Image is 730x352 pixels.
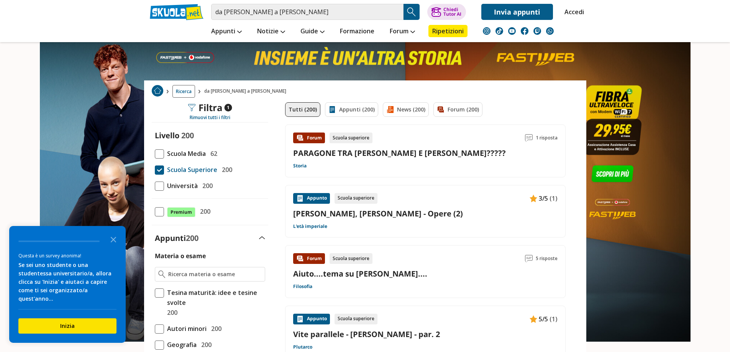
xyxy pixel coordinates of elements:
a: News (200) [383,102,429,117]
span: 200 [219,165,232,175]
img: tiktok [495,27,503,35]
div: Rimuovi tutti i filtri [152,115,268,121]
img: Appunti contenuto [296,195,304,202]
span: 200 [198,340,212,350]
span: 62 [207,149,217,159]
input: Ricerca materia o esame [168,270,261,278]
div: Chiedi Tutor AI [443,7,461,16]
span: Autori minori [164,324,207,334]
button: Inizia [18,318,116,334]
label: Appunti [155,233,198,243]
span: da [PERSON_NAME] a [PERSON_NAME] [204,85,289,98]
img: Commenti lettura [525,134,533,142]
span: 200 [199,181,213,191]
span: 200 [164,308,177,318]
a: Invia appunti [481,4,553,20]
span: Geografia [164,340,197,350]
a: Formazione [338,25,376,39]
img: instagram [483,27,490,35]
a: PARAGONE TRA [PERSON_NAME] E [PERSON_NAME]????? [293,148,506,158]
div: Forum [293,133,325,143]
img: Appunti contenuto [530,315,537,323]
span: Università [164,181,198,191]
img: facebook [521,27,528,35]
img: Forum contenuto [296,134,304,142]
a: Accedi [564,4,581,20]
span: 5/5 [539,314,548,324]
img: Cerca appunti, riassunti o versioni [406,6,417,18]
a: Plutarco [293,344,312,350]
span: (1) [550,314,558,324]
span: 200 [197,206,210,216]
div: Se sei uno studente o una studentessa universitario/a, allora clicca su 'Inizia' e aiutaci a capi... [18,261,116,303]
img: Filtra filtri mobile [188,104,195,111]
a: Ripetizioni [428,25,468,37]
img: Appunti contenuto [296,315,304,323]
span: Scuola Media [164,149,206,159]
img: youtube [508,27,516,35]
span: 1 risposta [536,133,558,143]
span: 200 [208,324,221,334]
span: 3/5 [539,193,548,203]
div: Scuola superiore [330,253,372,264]
span: 5 risposte [536,253,558,264]
img: Appunti contenuto [530,195,537,202]
a: Storia [293,163,307,169]
div: Appunto [293,314,330,324]
label: Livello [155,130,179,141]
img: Ricerca materia o esame [158,270,166,278]
span: 1 [224,104,232,111]
a: Notizie [255,25,287,39]
img: Forum contenuto [296,255,304,262]
a: Home [152,85,163,98]
a: Vite parallele - [PERSON_NAME] - par. 2 [293,329,558,339]
div: Filtra [188,102,232,113]
input: Cerca appunti, riassunti o versioni [211,4,404,20]
span: Scuola Superiore [164,165,217,175]
img: twitch [533,27,541,35]
a: Forum [388,25,417,39]
button: Search Button [404,4,420,20]
a: Appunti (200) [325,102,378,117]
div: Appunto [293,193,330,204]
a: [PERSON_NAME], [PERSON_NAME] - Opere (2) [293,208,558,219]
span: 200 [186,233,198,243]
img: Home [152,85,163,97]
label: Materia o esame [155,252,206,260]
img: WhatsApp [546,27,554,35]
span: Premium [167,207,195,217]
a: Ricerca [172,85,195,98]
a: Aiuto....tema su [PERSON_NAME].... [293,269,427,279]
img: Apri e chiudi sezione [259,236,265,239]
div: Scuola superiore [330,133,372,143]
img: News filtro contenuto [386,106,394,113]
img: Appunti filtro contenuto [328,106,336,113]
span: (1) [550,193,558,203]
a: Forum (200) [433,102,482,117]
div: Forum [293,253,325,264]
a: Guide [299,25,326,39]
button: Close the survey [106,231,121,247]
a: Appunti [209,25,244,39]
div: Questa è un survey anonima! [18,252,116,259]
div: Survey [9,226,126,343]
img: Forum filtro contenuto [437,106,445,113]
div: Scuola superiore [335,193,377,204]
span: 200 [181,130,194,141]
div: Scuola superiore [335,314,377,324]
a: Filosofia [293,283,312,290]
a: L'età imperiale [293,223,327,229]
span: Tesina maturità: idee e tesine svolte [164,288,265,308]
a: Tutti (200) [285,102,320,117]
button: ChiediTutor AI [427,4,466,20]
img: Commenti lettura [525,255,533,262]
